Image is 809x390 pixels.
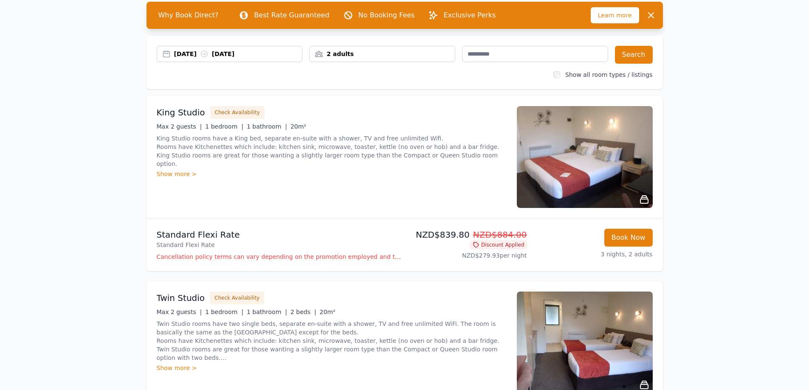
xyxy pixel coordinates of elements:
[210,292,264,304] button: Check Availability
[615,46,653,64] button: Search
[152,7,226,24] span: Why Book Direct?
[470,241,527,249] span: Discount Applied
[174,50,302,58] div: [DATE] [DATE]
[247,309,287,315] span: 1 bathroom |
[310,50,455,58] div: 2 adults
[290,309,316,315] span: 2 beds |
[591,7,639,23] span: Learn more
[408,251,527,260] p: NZD$279.93 per night
[157,364,507,372] div: Show more >
[157,292,205,304] h3: Twin Studio
[473,230,527,240] span: NZD$884.00
[205,123,243,130] span: 1 bedroom |
[290,123,306,130] span: 20m²
[157,320,507,362] p: Twin Studio rooms have two single beds, separate en-suite with a shower, TV and free unlimited Wi...
[157,107,205,118] h3: King Studio
[157,241,401,249] p: Standard Flexi Rate
[247,123,287,130] span: 1 bathroom |
[157,134,507,168] p: King Studio rooms have a King bed, separate en-suite with a shower, TV and free unlimited Wifi. R...
[358,10,415,20] p: No Booking Fees
[210,106,265,119] button: Check Availability
[157,309,202,315] span: Max 2 guests |
[443,10,496,20] p: Exclusive Perks
[157,123,202,130] span: Max 2 guests |
[157,229,401,241] p: Standard Flexi Rate
[320,309,335,315] span: 20m²
[254,10,329,20] p: Best Rate Guaranteed
[534,250,653,258] p: 3 nights, 2 adults
[604,229,653,247] button: Book Now
[157,170,507,178] div: Show more >
[565,71,652,78] label: Show all room types / listings
[408,229,527,241] p: NZD$839.80
[205,309,243,315] span: 1 bedroom |
[157,253,401,261] p: Cancellation policy terms can vary depending on the promotion employed and the time of stay of th...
